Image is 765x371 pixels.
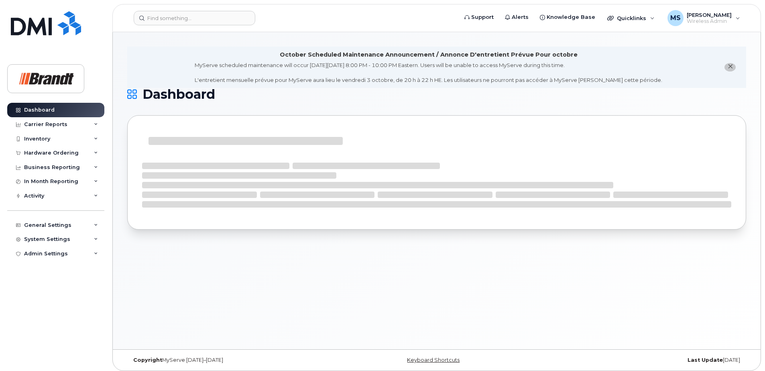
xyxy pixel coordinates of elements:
[724,63,736,71] button: close notification
[280,51,578,59] div: October Scheduled Maintenance Announcement / Annonce D'entretient Prévue Pour octobre
[540,357,746,363] div: [DATE]
[195,61,662,84] div: MyServe scheduled maintenance will occur [DATE][DATE] 8:00 PM - 10:00 PM Eastern. Users will be u...
[407,357,460,363] a: Keyboard Shortcuts
[133,357,162,363] strong: Copyright
[142,88,215,100] span: Dashboard
[127,357,334,363] div: MyServe [DATE]–[DATE]
[688,357,723,363] strong: Last Update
